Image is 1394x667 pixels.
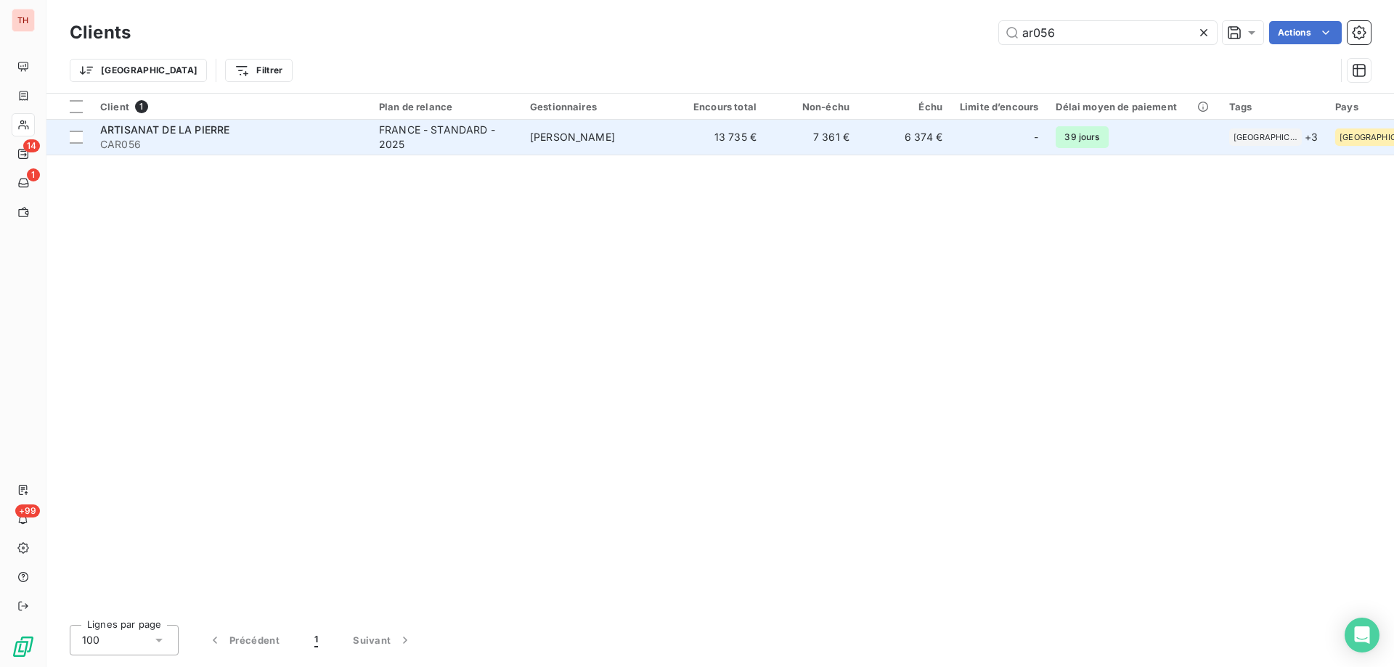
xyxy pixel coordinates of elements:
div: Échu [867,101,942,112]
img: Logo LeanPay [12,635,35,658]
input: Rechercher [999,21,1217,44]
button: Précédent [190,625,297,655]
button: Suivant [335,625,430,655]
button: Filtrer [225,59,292,82]
div: Encours total [681,101,757,112]
span: - [1034,130,1038,144]
h3: Clients [70,20,131,46]
div: Open Intercom Messenger [1345,618,1379,652]
td: 6 374 € [858,120,951,155]
div: FRANCE - STANDARD - 2025 [379,123,513,152]
div: TH [12,9,35,32]
div: Plan de relance [379,101,513,112]
div: Non-échu [774,101,849,112]
span: [PERSON_NAME] [530,131,615,143]
span: 100 [82,633,99,647]
td: 13 735 € [672,120,765,155]
span: ARTISANAT DE LA PIERRE [100,123,229,136]
a: 14 [12,142,34,165]
span: 14 [23,139,40,152]
button: [GEOGRAPHIC_DATA] [70,59,207,82]
span: 1 [135,100,148,113]
span: Client [100,101,129,112]
div: Limite d’encours [960,101,1038,112]
td: 7 361 € [765,120,858,155]
span: 1 [314,633,318,647]
a: 1 [12,171,34,195]
span: 1 [27,168,40,181]
div: Délai moyen de paiement [1056,101,1211,112]
button: Actions [1269,21,1342,44]
span: 39 jours [1056,126,1108,148]
button: 1 [297,625,335,655]
span: + 3 [1305,129,1318,144]
span: CAR056 [100,137,362,152]
span: +99 [15,504,40,517]
div: Gestionnaires [530,101,664,112]
div: Tags [1229,101,1318,112]
span: [GEOGRAPHIC_DATA] [1234,133,1297,142]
